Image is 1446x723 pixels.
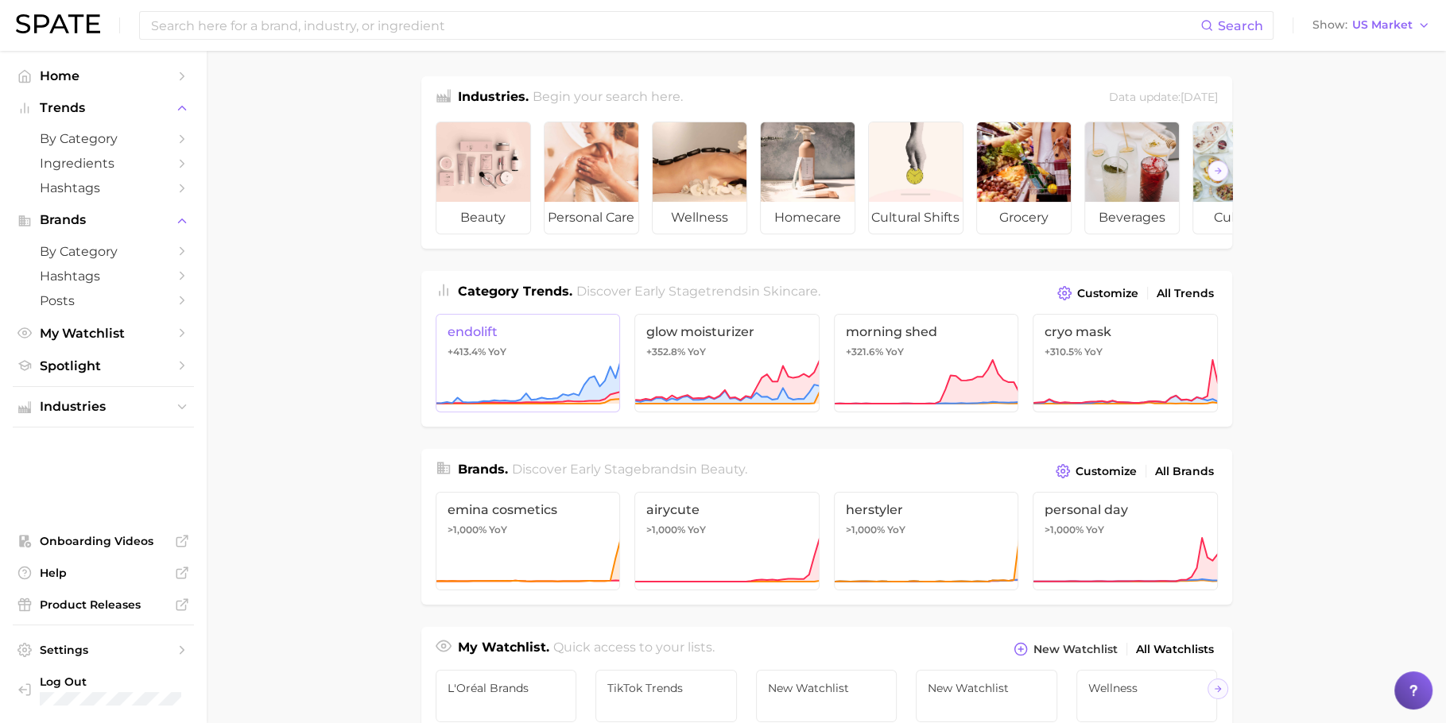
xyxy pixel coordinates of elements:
a: Onboarding Videos [13,529,194,553]
button: Trends [13,96,194,120]
a: Wellness [1076,670,1218,722]
span: beverages [1085,202,1179,234]
a: Log out. Currently logged in with e-mail jenny.zeng@spate.nyc. [13,670,194,711]
span: Product Releases [40,597,167,612]
span: wellness [653,202,746,234]
a: glow moisturizer+352.8% YoY [634,314,820,412]
span: Posts [40,293,167,308]
button: New Watchlist [1010,638,1121,660]
a: Hashtags [13,264,194,288]
button: Customize [1053,282,1142,304]
a: TikTok Trends [595,670,737,722]
a: All Brands [1151,461,1218,482]
a: grocery [976,122,1072,234]
span: airycute [646,502,808,517]
span: personal care [545,202,638,234]
span: by Category [40,244,167,259]
span: YoY [688,524,706,536]
span: Customize [1077,287,1138,300]
a: cryo mask+310.5% YoY [1033,314,1218,412]
span: YoY [688,346,706,358]
span: All Watchlists [1136,643,1214,656]
a: All Watchlists [1132,639,1218,660]
a: endolift+413.4% YoY [436,314,621,412]
a: culinary [1192,122,1288,234]
span: Industries [40,400,167,414]
span: New Watchlist [768,682,886,694]
span: YoY [488,346,506,358]
span: cultural shifts [869,202,963,234]
a: wellness [652,122,747,234]
button: Customize [1052,460,1140,482]
input: Search here for a brand, industry, or ingredient [149,12,1200,39]
img: SPATE [16,14,100,33]
h2: Begin your search here. [533,87,683,109]
span: Ingredients [40,156,167,171]
a: Home [13,64,194,88]
span: cryo mask [1045,324,1206,339]
span: My Watchlist [40,326,167,341]
span: Customize [1076,465,1137,478]
span: Brands . [458,462,508,477]
span: >1,000% [846,524,885,535]
span: Brands [40,213,167,227]
a: My Watchlist [13,321,194,346]
span: +321.6% [846,346,883,358]
span: grocery [977,202,1071,234]
a: All Trends [1153,283,1218,304]
a: Spotlight [13,354,194,378]
span: Discover Early Stage brands in . [512,462,747,477]
span: All Trends [1157,287,1214,300]
span: +352.8% [646,346,685,358]
a: personal day>1,000% YoY [1033,492,1218,590]
span: morning shed [846,324,1007,339]
span: YoY [489,524,507,536]
span: All Brands [1155,465,1214,478]
a: airycute>1,000% YoY [634,492,820,590]
a: emina cosmetics>1,000% YoY [436,492,621,590]
h1: My Watchlist. [458,638,549,660]
span: YoY [1086,524,1104,536]
a: New Watchlist [756,670,897,722]
a: Posts [13,288,194,313]
span: endolift [448,324,609,339]
span: by Category [40,131,167,146]
span: New Watchlist [928,682,1045,694]
div: Data update: [DATE] [1109,87,1218,109]
span: Search [1218,18,1263,33]
button: ShowUS Market [1308,15,1434,36]
a: herstyler>1,000% YoY [834,492,1019,590]
span: >1,000% [448,524,487,535]
a: Settings [13,638,194,662]
button: Scroll Right [1208,160,1228,181]
span: Hashtags [40,180,167,195]
span: New Watchlist [1033,643,1118,656]
span: beauty [436,202,530,234]
a: homecare [760,122,855,234]
button: Industries [13,395,194,419]
span: Show [1312,21,1347,29]
span: herstyler [846,502,1007,517]
span: YoY [886,346,904,358]
span: YoY [1084,346,1103,358]
span: homecare [761,202,855,234]
a: Hashtags [13,176,194,200]
span: Settings [40,643,167,657]
span: Spotlight [40,358,167,373]
span: glow moisturizer [646,324,808,339]
span: +413.4% [448,346,486,358]
a: by Category [13,239,194,264]
span: Trends [40,101,167,115]
a: cultural shifts [868,122,963,234]
span: >1,000% [1045,524,1084,535]
a: by Category [13,126,194,151]
button: Scroll Right [1208,679,1228,699]
span: L'Oréal Brands [448,682,565,694]
a: L'Oréal Brands [436,670,577,722]
h2: Quick access to your lists. [553,638,715,660]
a: personal care [544,122,639,234]
span: Wellness [1088,682,1206,694]
span: Hashtags [40,269,167,284]
span: Home [40,68,167,83]
span: TikTok Trends [607,682,725,694]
